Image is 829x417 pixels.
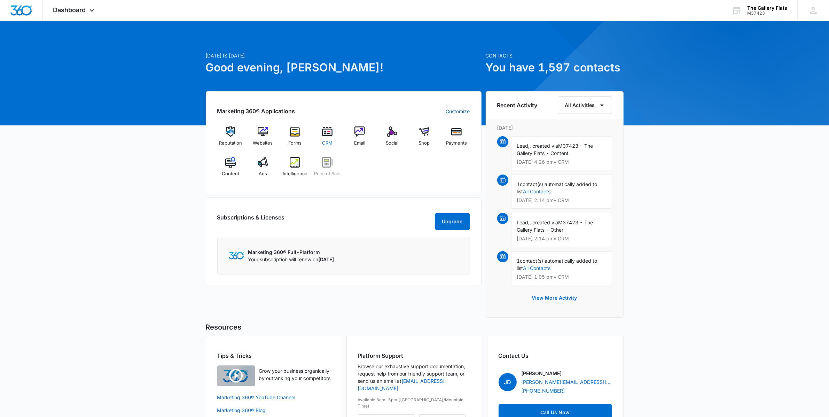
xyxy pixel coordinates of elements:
p: Available 8am-5pm ([GEOGRAPHIC_DATA]/Mountain Time) [358,397,471,409]
p: [DATE] 2:14 pm • CRM [517,236,606,241]
a: All Contacts [523,188,551,194]
img: Quick Overview Video [217,365,255,386]
p: [PERSON_NAME] [522,370,562,377]
h6: Recent Activity [497,101,538,109]
a: CRM [314,126,341,152]
p: [DATE] [497,124,612,131]
span: Lead, [517,143,530,149]
button: All Activities [558,96,612,114]
p: [DATE] 1:05 pm • CRM [517,275,606,279]
h2: Marketing 360® Applications [217,107,295,115]
h2: Subscriptions & Licenses [217,213,285,227]
a: [PHONE_NUMBER] [522,387,565,394]
a: Payments [443,126,470,152]
h5: Resources [206,322,624,332]
span: Websites [253,140,273,147]
p: Marketing 360® Full-Platform [248,248,334,256]
a: All Contacts [523,265,551,271]
button: Upgrade [435,213,470,230]
span: Intelligence [283,170,307,177]
span: 1 [517,258,520,264]
a: Reputation [217,126,244,152]
p: [DATE] is [DATE] [206,52,482,59]
a: Social [378,126,405,152]
button: View More Activity [525,289,584,306]
a: Marketing 360® YouTube Channel [217,394,331,401]
p: Browse our exhaustive support documentation, request help from our friendly support team, or send... [358,363,471,392]
p: Grow your business organically by outranking your competitors [259,367,331,382]
a: Customize [446,108,470,115]
span: Email [354,140,365,147]
span: CRM [322,140,333,147]
span: 1 [517,181,520,187]
a: Point of Sale [314,157,341,182]
h1: Good evening, [PERSON_NAME]! [206,59,482,76]
span: contact(s) automatically added to list [517,181,597,194]
a: Email [346,126,373,152]
a: Ads [249,157,276,182]
span: Payments [446,140,467,147]
span: , created via [530,219,558,225]
img: Marketing 360 Logo [229,252,244,259]
span: Forms [288,140,302,147]
p: Contacts [486,52,624,59]
a: Intelligence [282,157,308,182]
span: Ads [259,170,267,177]
a: Marketing 360® Blog [217,407,331,414]
a: Websites [249,126,276,152]
span: Point of Sale [314,170,341,177]
a: [PERSON_NAME][EMAIL_ADDRESS][PERSON_NAME][DOMAIN_NAME] [522,378,612,386]
h1: You have 1,597 contacts [486,59,624,76]
p: Your subscription will renew on [248,256,334,263]
a: Forms [282,126,308,152]
span: Reputation [219,140,242,147]
h2: Tips & Tricks [217,352,331,360]
p: [DATE] 4:26 pm • CRM [517,160,606,164]
span: Dashboard [53,6,86,14]
div: account id [747,11,787,16]
span: contact(s) automatically added to list [517,258,597,271]
h2: Contact Us [499,352,612,360]
span: Social [386,140,398,147]
span: Lead, [517,219,530,225]
div: account name [747,5,787,11]
a: Content [217,157,244,182]
span: JD [499,373,517,391]
span: Shop [419,140,430,147]
span: Content [222,170,239,177]
a: Shop [411,126,438,152]
span: , created via [530,143,558,149]
span: [DATE] [319,256,334,262]
p: [DATE] 2:14 pm • CRM [517,198,606,203]
h2: Platform Support [358,352,471,360]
